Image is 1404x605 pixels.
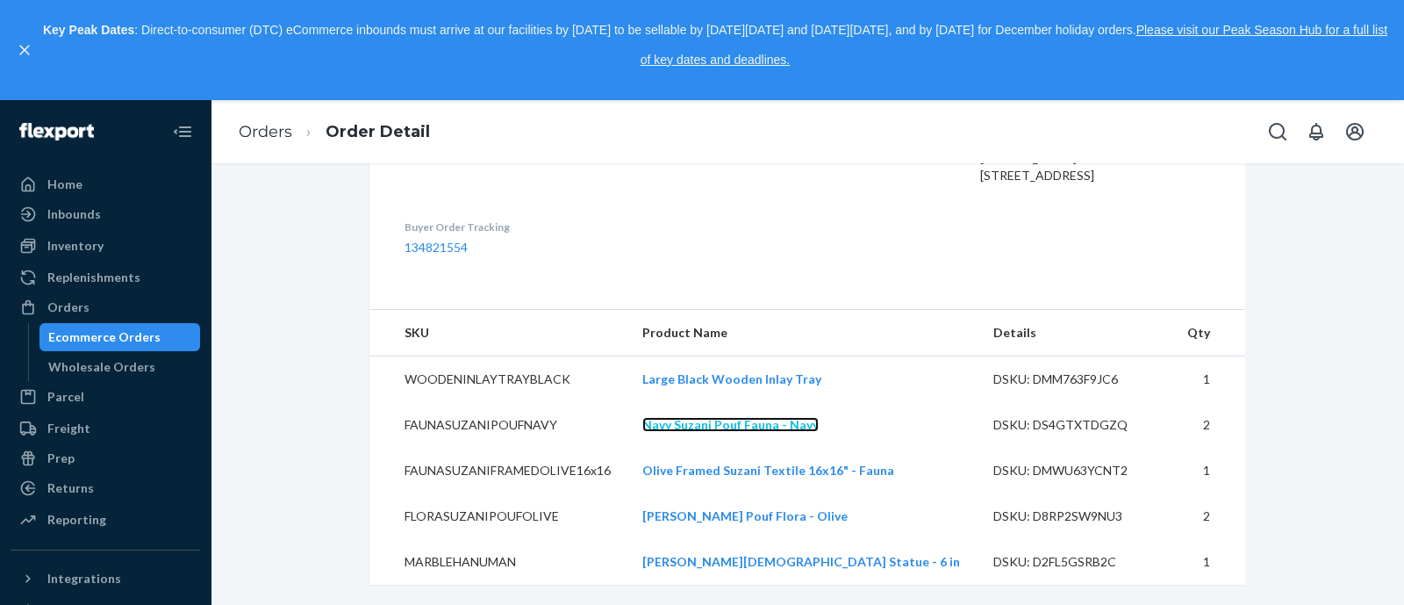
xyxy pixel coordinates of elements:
a: Order Detail [326,122,430,141]
a: Wholesale Orders [39,353,201,381]
button: Close Navigation [165,114,200,149]
a: Olive Framed Suzani Textile 16x16" - Fauna [642,463,894,478]
td: MARBLEHANUMAN [369,539,628,585]
td: FAUNASUZANIFRAMEDOLIVE16x16 [369,448,628,493]
a: Reporting [11,506,200,534]
a: Prep [11,444,200,472]
th: SKU [369,310,628,357]
div: DSKU: D8RP2SW9NU3 [993,508,1158,525]
div: Replenishments [47,269,140,286]
div: Home [47,176,82,193]
a: Please visit our Peak Season Hub for a full list of key dates and deadlines. [641,23,1387,67]
button: Open account menu [1337,114,1372,149]
div: DSKU: DMM763F9JC6 [993,371,1158,388]
div: Freight [47,420,90,437]
td: WOODENINLAYTRAYBLACK [369,356,628,402]
div: Reporting [47,511,106,529]
div: Orders [47,299,90,316]
th: Product Name [628,310,979,357]
a: [PERSON_NAME][DEMOGRAPHIC_DATA] Statue - 6 in [642,554,960,569]
a: Navy Suzani Pouf Fauna - Navy [642,417,819,432]
div: Wholesale Orders [48,358,155,376]
td: 1 [1172,356,1245,402]
img: Flexport logo [19,123,94,140]
div: Returns [47,479,94,497]
button: close, [16,41,33,59]
td: FLORASUZANIPOUFOLIVE [369,493,628,539]
div: Inventory [47,237,104,255]
a: Returns [11,474,200,502]
a: Inbounds [11,200,200,228]
a: Orders [239,122,292,141]
p: : Direct-to-consumer (DTC) eCommerce inbounds must arrive at our facilities by [DATE] to be sella... [42,16,1388,75]
a: Ecommerce Orders [39,323,201,351]
dt: Buyer Order Tracking [405,220,721,234]
a: Freight [11,414,200,443]
a: 134821554 [405,240,468,255]
span: Chat [39,12,75,28]
div: Inbounds [47,205,101,223]
button: Integrations [11,565,200,593]
th: Details [979,310,1172,357]
th: Qty [1172,310,1245,357]
a: Replenishments [11,263,200,292]
div: DSKU: D2FL5GSRB2C [993,553,1158,571]
button: Open Search Box [1260,114,1295,149]
td: 2 [1172,402,1245,448]
a: Large Black Wooden Inlay Tray [642,371,821,386]
div: DSKU: DMWU63YCNT2 [993,462,1158,479]
a: [PERSON_NAME] Pouf Flora - Olive [642,508,848,523]
strong: Key Peak Dates [43,23,134,37]
td: 1 [1172,539,1245,585]
a: Home [11,170,200,198]
a: Parcel [11,383,200,411]
div: DSKU: DS4GTXTDGZQ [993,416,1158,434]
a: Orders [11,293,200,321]
button: Open notifications [1299,114,1334,149]
ol: breadcrumbs [225,106,444,158]
div: Integrations [47,570,121,587]
td: 1 [1172,448,1245,493]
div: Parcel [47,388,84,406]
td: FAUNASUZANIPOUFNAVY [369,402,628,448]
div: Ecommerce Orders [48,328,161,346]
td: 2 [1172,493,1245,539]
div: Prep [47,450,75,467]
a: Inventory [11,232,200,260]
